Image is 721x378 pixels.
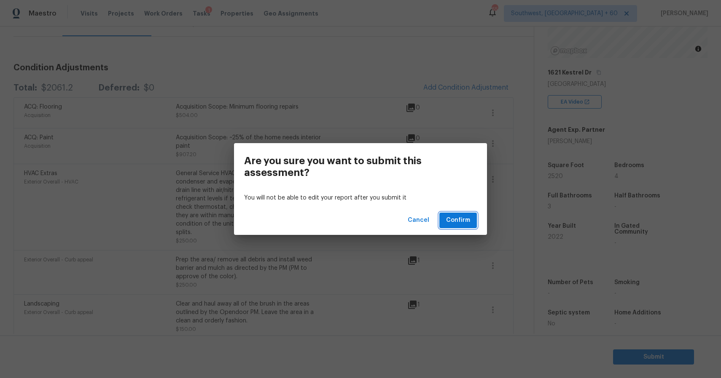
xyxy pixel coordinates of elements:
[408,215,429,226] span: Cancel
[439,213,477,228] button: Confirm
[446,215,470,226] span: Confirm
[244,155,439,178] h3: Are you sure you want to submit this assessment?
[404,213,433,228] button: Cancel
[244,194,477,202] p: You will not be able to edit your report after you submit it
